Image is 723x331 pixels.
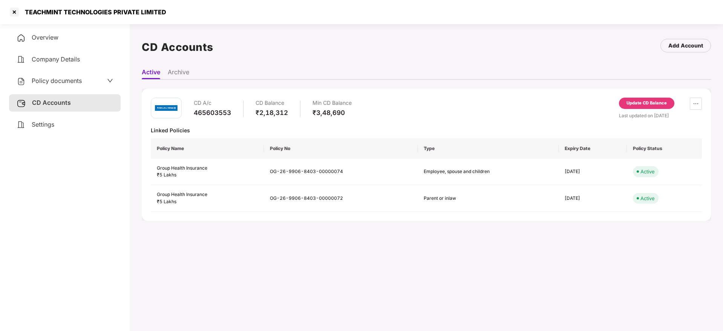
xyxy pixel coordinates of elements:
[32,34,58,41] span: Overview
[668,41,703,50] div: Add Account
[312,98,352,109] div: Min CD Balance
[256,109,288,117] div: ₹2,18,312
[17,34,26,43] img: svg+xml;base64,PHN2ZyB4bWxucz0iaHR0cDovL3d3dy53My5vcmcvMjAwMC9zdmciIHdpZHRoPSIyNCIgaGVpZ2h0PSIyNC...
[640,195,655,202] div: Active
[107,78,113,84] span: down
[194,98,231,109] div: CD A/c
[559,138,627,159] th: Expiry Date
[559,185,627,212] td: [DATE]
[640,168,655,175] div: Active
[20,8,166,16] div: TEACHMINT TECHNOLOGIES PRIVATE LIMITED
[32,99,71,106] span: CD Accounts
[312,109,352,117] div: ₹3,48,690
[619,112,702,119] div: Last updated on [DATE]
[32,77,82,84] span: Policy documents
[690,98,702,110] button: ellipsis
[418,138,559,159] th: Type
[264,138,418,159] th: Policy No
[157,199,176,204] span: ₹5 Lakhs
[157,191,258,198] div: Group Health Insurance
[17,55,26,64] img: svg+xml;base64,PHN2ZyB4bWxucz0iaHR0cDovL3d3dy53My5vcmcvMjAwMC9zdmciIHdpZHRoPSIyNCIgaGVpZ2h0PSIyNC...
[17,99,26,108] img: svg+xml;base64,PHN2ZyB3aWR0aD0iMjUiIGhlaWdodD0iMjQiIHZpZXdCb3g9IjAgMCAyNSAyNCIgZmlsbD0ibm9uZSIgeG...
[690,101,702,107] span: ellipsis
[151,138,264,159] th: Policy Name
[17,77,26,86] img: svg+xml;base64,PHN2ZyB4bWxucz0iaHR0cDovL3d3dy53My5vcmcvMjAwMC9zdmciIHdpZHRoPSIyNCIgaGVpZ2h0PSIyNC...
[264,159,418,185] td: OG-26-9906-8403-00000074
[157,172,176,178] span: ₹5 Lakhs
[627,138,702,159] th: Policy Status
[194,109,231,117] div: 465603553
[151,127,702,134] div: Linked Policies
[17,120,26,129] img: svg+xml;base64,PHN2ZyB4bWxucz0iaHR0cDovL3d3dy53My5vcmcvMjAwMC9zdmciIHdpZHRoPSIyNCIgaGVpZ2h0PSIyNC...
[142,39,213,55] h1: CD Accounts
[168,68,189,79] li: Archive
[32,121,54,128] span: Settings
[256,98,288,109] div: CD Balance
[424,195,507,202] div: Parent or inlaw
[155,101,178,115] img: bajaj.png
[157,165,258,172] div: Group Health Insurance
[424,168,507,175] div: Employee, spouse and children
[559,159,627,185] td: [DATE]
[142,68,160,79] li: Active
[626,100,667,107] div: Update CD Balance
[264,185,418,212] td: OG-26-9906-8403-00000072
[32,55,80,63] span: Company Details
